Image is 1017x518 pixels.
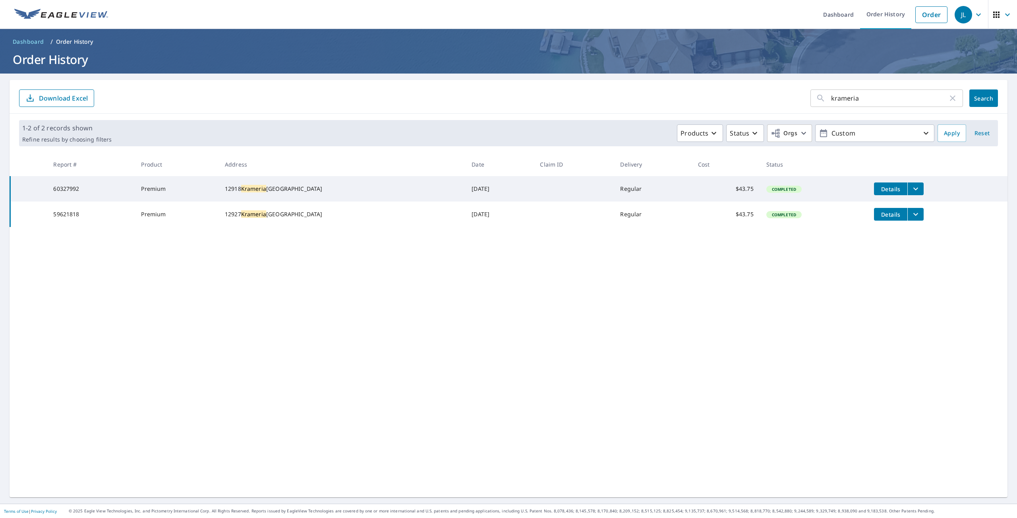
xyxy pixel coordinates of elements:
[874,182,907,195] button: detailsBtn-60327992
[50,37,53,47] li: /
[767,212,801,217] span: Completed
[534,153,614,176] th: Claim ID
[879,185,903,193] span: Details
[69,508,1013,514] p: © 2025 Eagle View Technologies, Inc. and Pictometry International Corp. All Rights Reserved. Repo...
[14,9,108,21] img: EV Logo
[828,126,921,140] p: Custom
[938,124,966,142] button: Apply
[726,124,764,142] button: Status
[56,38,93,46] p: Order History
[973,128,992,138] span: Reset
[47,202,135,227] td: 59621818
[614,202,691,227] td: Regular
[465,153,534,176] th: Date
[907,208,924,221] button: filesDropdownBtn-59621818
[465,202,534,227] td: [DATE]
[955,6,972,23] div: JL
[771,128,797,138] span: Orgs
[10,51,1007,68] h1: Order History
[4,509,57,514] p: |
[135,153,218,176] th: Product
[907,182,924,195] button: filesDropdownBtn-60327992
[465,176,534,202] td: [DATE]
[767,186,801,192] span: Completed
[879,211,903,218] span: Details
[22,136,112,143] p: Refine results by choosing filters
[767,124,812,142] button: Orgs
[760,153,868,176] th: Status
[677,124,723,142] button: Products
[225,185,459,193] div: 12918 [GEOGRAPHIC_DATA]
[31,508,57,514] a: Privacy Policy
[976,95,992,102] span: Search
[241,185,266,192] mark: Krameria
[815,124,934,142] button: Custom
[10,35,1007,48] nav: breadcrumb
[692,202,760,227] td: $43.75
[39,94,88,103] p: Download Excel
[692,153,760,176] th: Cost
[4,508,29,514] a: Terms of Use
[614,176,691,202] td: Regular
[614,153,691,176] th: Delivery
[874,208,907,221] button: detailsBtn-59621818
[10,35,47,48] a: Dashboard
[13,38,44,46] span: Dashboard
[47,153,135,176] th: Report #
[681,128,708,138] p: Products
[241,210,266,218] mark: Krameria
[47,176,135,202] td: 60327992
[692,176,760,202] td: $43.75
[730,128,749,138] p: Status
[225,210,459,218] div: 12927 [GEOGRAPHIC_DATA]
[831,87,948,109] input: Address, Report #, Claim ID, etc.
[218,153,465,176] th: Address
[135,176,218,202] td: Premium
[944,128,960,138] span: Apply
[969,89,998,107] button: Search
[969,124,995,142] button: Reset
[135,202,218,227] td: Premium
[915,6,947,23] a: Order
[22,123,112,133] p: 1-2 of 2 records shown
[19,89,94,107] button: Download Excel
